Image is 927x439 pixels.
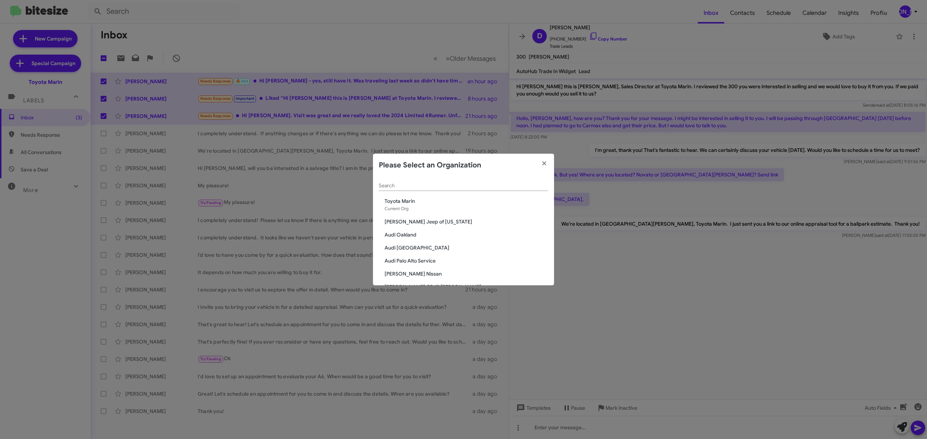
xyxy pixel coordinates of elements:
span: [PERSON_NAME] Jeep of [US_STATE] [385,218,548,225]
span: Current Org [385,206,408,211]
span: [PERSON_NAME] CDJR [PERSON_NAME] [385,283,548,290]
span: Toyota Marin [385,197,548,205]
span: Audi Palo Alto Service [385,257,548,264]
span: [PERSON_NAME] Nissan [385,270,548,277]
span: Audi Oakland [385,231,548,238]
h2: Please Select an Organization [379,159,481,171]
span: Audi [GEOGRAPHIC_DATA] [385,244,548,251]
